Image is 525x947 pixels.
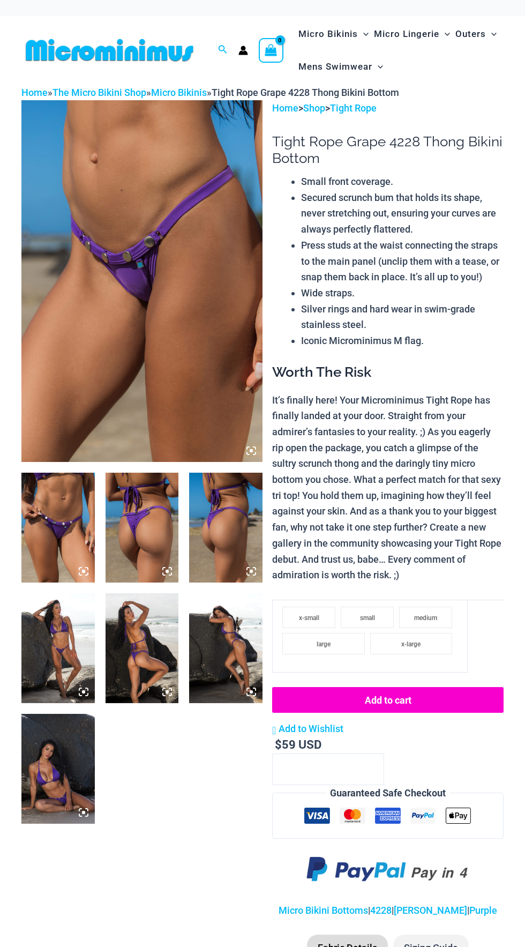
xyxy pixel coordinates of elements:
[272,100,504,116] p: > >
[370,905,392,916] a: 4228
[469,905,497,916] a: Purple
[21,593,95,703] img: Tight Rope Grape 319 Tri Top 4228 Thong Bottom
[372,53,383,80] span: Menu Toggle
[275,736,282,752] span: $
[374,20,439,48] span: Micro Lingerie
[21,87,48,98] a: Home
[360,614,375,622] span: small
[21,87,399,98] span: » » »
[21,38,198,62] img: MM SHOP LOGO FLAT
[301,301,504,333] li: Silver rings and hard wear in swim-grade stainless steel.
[371,18,453,50] a: Micro LingerieMenu ToggleMenu Toggle
[299,614,319,622] span: x-small
[317,640,331,648] span: large
[282,607,335,628] li: x-small
[272,102,298,114] a: Home
[358,20,369,48] span: Menu Toggle
[399,607,452,628] li: medium
[414,614,437,622] span: medium
[272,721,343,737] a: Add to Wishlist
[151,87,207,98] a: Micro Bikinis
[21,473,95,583] img: Tight Rope Grape 4228 Thong Bottom
[275,736,321,752] bdi: 59 USD
[298,20,358,48] span: Micro Bikinis
[106,473,179,583] img: Tight Rope Grape 319 Tri Top 4228 Thong Bottom
[301,237,504,285] li: Press studs at the waist connecting the straps to the main panel (unclip them with a tease, or sn...
[21,100,262,462] img: Tight Rope Grape 4228 Thong Bottom
[52,87,146,98] a: The Micro Bikini Shop
[272,133,504,167] h1: Tight Rope Grape 4228 Thong Bikini Bottom
[259,38,283,63] a: View Shopping Cart, empty
[301,174,504,190] li: Small front coverage.
[282,633,365,654] li: large
[298,53,372,80] span: Mens Swimwear
[279,905,368,916] a: Micro Bikini Bottoms
[272,363,504,382] h3: Worth The Risk
[370,633,453,654] li: x-large
[238,46,248,55] a: Account icon link
[272,903,504,919] p: | | |
[212,87,399,98] span: Tight Rope Grape 4228 Thong Bikini Bottom
[272,392,504,583] p: It’s finally here! Your Microminimus Tight Rope has finally landed at your door. Straight from yo...
[401,640,421,648] span: x-large
[341,607,394,628] li: small
[486,20,497,48] span: Menu Toggle
[303,102,325,114] a: Shop
[189,473,262,583] img: Tight Rope Grape 319 Tri Top 4228 Thong Bottom
[439,20,450,48] span: Menu Toggle
[455,20,486,48] span: Outers
[189,593,262,703] img: Tight Rope Grape 319 Tri Top 4228 Thong Bottom
[326,785,450,801] legend: Guaranteed Safe Checkout
[301,190,504,237] li: Secured scrunch bum that holds its shape, never stretching out, ensuring your curves are always p...
[453,18,499,50] a: OutersMenu ToggleMenu Toggle
[294,16,504,85] nav: Site Navigation
[301,285,504,301] li: Wide straps.
[301,333,504,349] li: Iconic Microminimus M flag.
[296,18,371,50] a: Micro BikinisMenu ToggleMenu Toggle
[272,754,384,785] input: Product quantity
[272,687,504,713] button: Add to cart
[106,593,179,703] img: Tight Rope Grape 319 Tri Top 4228 Thong Bottom
[296,50,386,83] a: Mens SwimwearMenu ToggleMenu Toggle
[279,723,343,734] span: Add to Wishlist
[21,714,95,824] img: Tight Rope Grape 319 Tri Top 4228 Thong Bottom
[394,905,467,916] a: [PERSON_NAME]
[218,43,228,57] a: Search icon link
[330,102,377,114] a: Tight Rope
